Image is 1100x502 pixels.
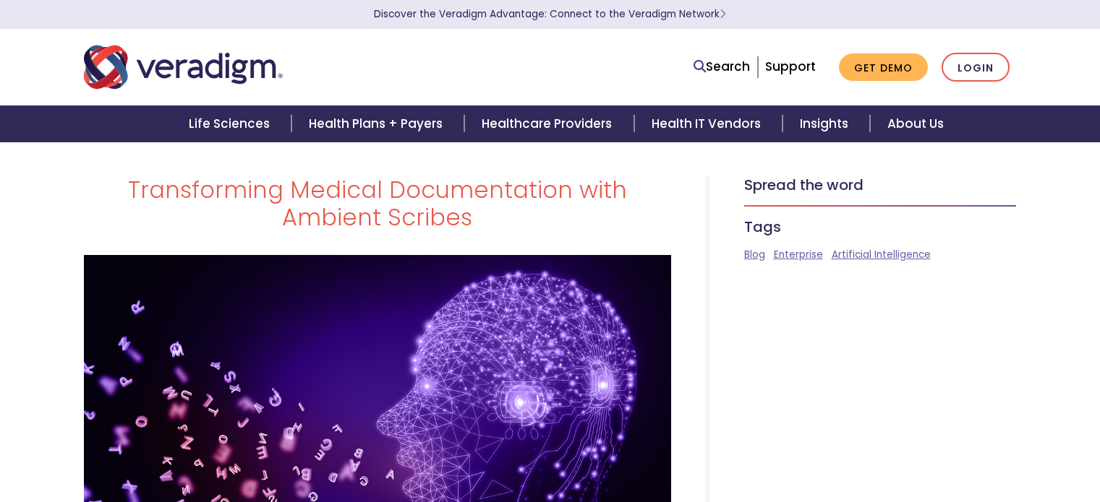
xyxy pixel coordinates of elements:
[765,58,816,75] a: Support
[744,176,1017,194] h5: Spread the word
[84,176,671,232] h1: Transforming Medical Documentation with Ambient Scribes
[783,105,870,142] a: Insights
[84,43,283,91] img: Veradigm logo
[634,105,783,142] a: Health IT Vendors
[720,7,726,21] span: Learn More
[374,7,726,21] a: Discover the Veradigm Advantage: Connect to the Veradigm NetworkLearn More
[839,53,928,82] a: Get Demo
[171,105,291,142] a: Life Sciences
[942,53,1010,82] a: Login
[464,105,634,142] a: Healthcare Providers
[744,248,765,261] a: Blog
[774,248,823,261] a: Enterprise
[291,105,464,142] a: Health Plans + Payers
[694,57,750,77] a: Search
[870,105,961,142] a: About Us
[832,248,931,261] a: Artificial Intelligence
[744,218,1017,235] h5: Tags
